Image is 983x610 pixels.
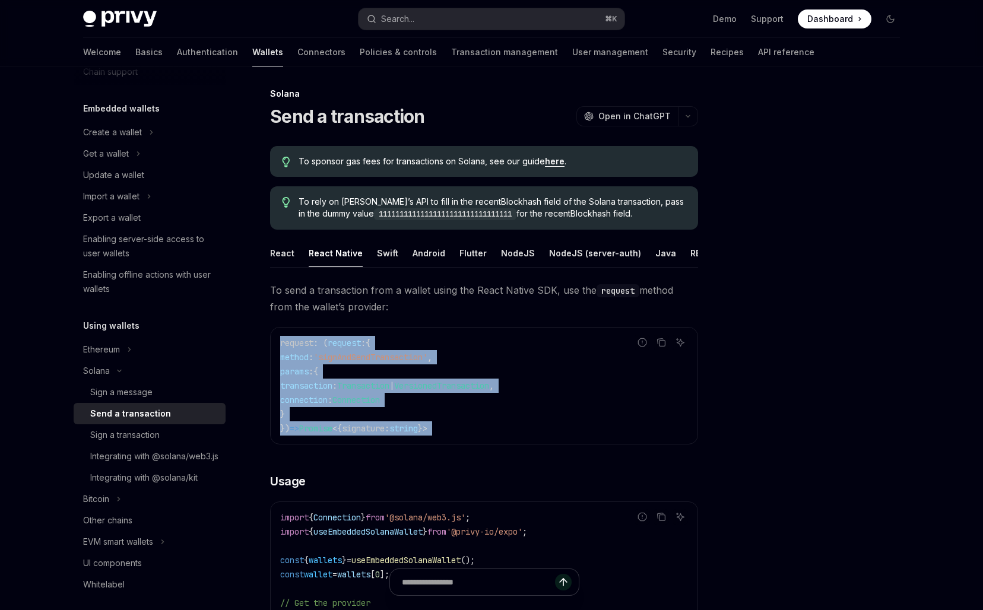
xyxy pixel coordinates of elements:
[74,403,226,424] a: Send a transaction
[635,335,650,350] button: Report incorrect code
[549,239,641,267] button: NodeJS (server-auth)
[381,12,414,26] div: Search...
[313,526,423,537] span: useEmbeddedSolanaWallet
[673,509,688,525] button: Ask AI
[309,526,313,537] span: {
[299,155,686,167] span: To sponsor gas fees for transactions on Solana, see our guide .
[418,423,423,434] span: }
[427,526,446,537] span: from
[309,555,342,565] span: wallets
[402,569,555,595] input: Ask a question...
[74,531,171,552] button: EVM smart wallets
[313,338,328,348] span: : (
[83,513,132,528] div: Other chains
[83,232,218,260] div: Enabling server-side access to user wallets
[282,157,290,167] svg: Tip
[309,512,313,523] span: {
[597,284,639,297] code: request
[280,409,285,420] span: }
[270,106,425,127] h1: Send a transaction
[711,38,744,66] a: Recipes
[332,395,380,405] span: Connection
[555,574,572,590] button: Send message
[654,509,669,525] button: Copy the contents from the code block
[74,382,226,403] a: Sign a message
[74,164,226,186] a: Update a wallet
[337,380,389,391] span: Transaction
[654,335,669,350] button: Copy the contents from the code block
[135,38,163,66] a: Basics
[90,385,153,399] div: Sign a message
[74,574,226,595] a: Whitelabel
[332,423,337,434] span: <
[309,239,363,267] button: React Native
[351,555,461,565] span: useEmbeddedSolanaWallet
[280,338,313,348] span: request
[83,577,125,592] div: Whitelabel
[377,239,398,267] button: Swift
[374,208,516,220] code: 11111111111111111111111111111111
[389,423,418,434] span: string
[655,239,676,267] button: Java
[522,526,527,537] span: ;
[713,13,737,25] a: Demo
[280,366,309,377] span: params
[83,211,141,225] div: Export a wallet
[83,11,157,27] img: dark logo
[342,423,385,434] span: signature
[74,186,157,207] button: Import a wallet
[270,473,306,490] span: Usage
[90,406,171,421] div: Send a transaction
[465,512,470,523] span: ;
[74,339,138,360] button: Ethereum
[366,512,385,523] span: from
[280,352,309,363] span: method
[83,492,109,506] div: Bitcoin
[252,38,283,66] a: Wallets
[361,338,366,348] span: :
[673,335,688,350] button: Ask AI
[299,196,686,220] span: To rely on [PERSON_NAME]’s API to fill in the recentBlockhash field of the Solana transaction, pa...
[328,338,361,348] span: request
[751,13,784,25] a: Support
[576,106,678,126] button: Open in ChatGPT
[74,207,226,228] a: Export a wallet
[662,38,696,66] a: Security
[83,168,144,182] div: Update a wallet
[270,239,294,267] button: React
[290,423,299,434] span: =>
[90,428,160,442] div: Sign a transaction
[332,380,337,391] span: :
[598,110,671,122] span: Open in ChatGPT
[489,380,494,391] span: ,
[758,38,814,66] a: API reference
[83,125,142,139] div: Create a wallet
[83,268,218,296] div: Enabling offline actions with user wallets
[501,239,535,267] button: NodeJS
[328,395,332,405] span: :
[74,446,226,467] a: Integrating with @solana/web3.js
[297,38,345,66] a: Connectors
[74,143,147,164] button: Get a wallet
[451,38,558,66] a: Transaction management
[309,352,313,363] span: :
[545,156,565,167] a: here
[83,101,160,116] h5: Embedded wallets
[413,239,445,267] button: Android
[280,380,332,391] span: transaction
[83,189,139,204] div: Import a wallet
[309,366,313,377] span: :
[313,512,361,523] span: Connection
[74,122,160,143] button: Create a wallet
[83,364,110,378] div: Solana
[423,423,427,434] span: >
[389,380,394,391] span: |
[461,555,475,565] span: ();
[74,360,128,382] button: Solana
[74,510,226,531] a: Other chains
[280,395,328,405] span: connection
[282,197,290,208] svg: Tip
[635,509,650,525] button: Report incorrect code
[459,239,487,267] button: Flutter
[177,38,238,66] a: Authentication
